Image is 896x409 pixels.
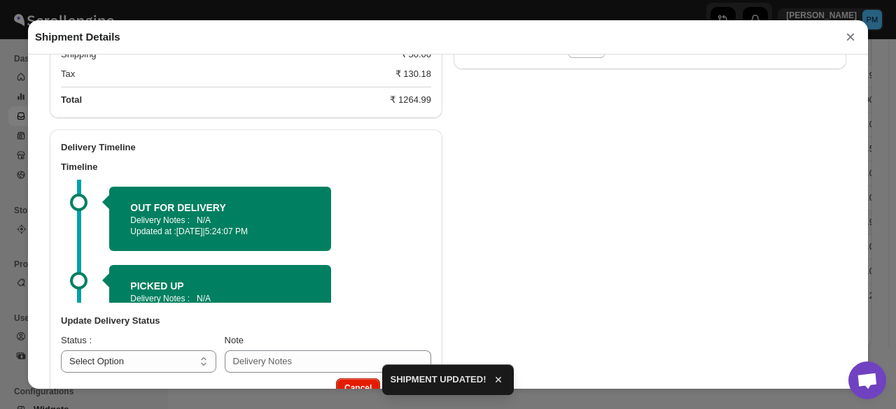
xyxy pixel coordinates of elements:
h2: PICKED UP [130,279,310,293]
b: Total [61,94,82,105]
div: ₹ 50.00 [400,48,431,62]
h2: OUT FOR DELIVERY [130,201,310,215]
span: SHIPMENT UPDATED! [391,373,486,387]
p: Updated at : [130,226,310,237]
button: × [840,27,861,47]
span: Cancel [344,382,372,394]
div: Tax [61,67,384,81]
p: N/A [197,293,211,304]
h2: Delivery Timeline [61,141,431,155]
span: Note [225,335,244,345]
span: [DATE] | 5:24:07 PM [176,227,248,236]
h3: Timeline [61,160,431,174]
div: Shipping [61,48,389,62]
p: N/A [197,215,211,226]
div: ₹ 1264.99 [390,93,431,107]
h3: Update Delivery Status [61,314,431,328]
input: Delivery Notes [225,350,431,373]
span: Status : [61,335,92,345]
p: Delivery Notes : [130,293,190,304]
div: Open chat [848,361,886,399]
button: Cancel [336,378,380,398]
h2: Shipment Details [35,30,120,44]
div: ₹ 130.18 [395,67,431,81]
p: Delivery Notes : [130,215,190,226]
